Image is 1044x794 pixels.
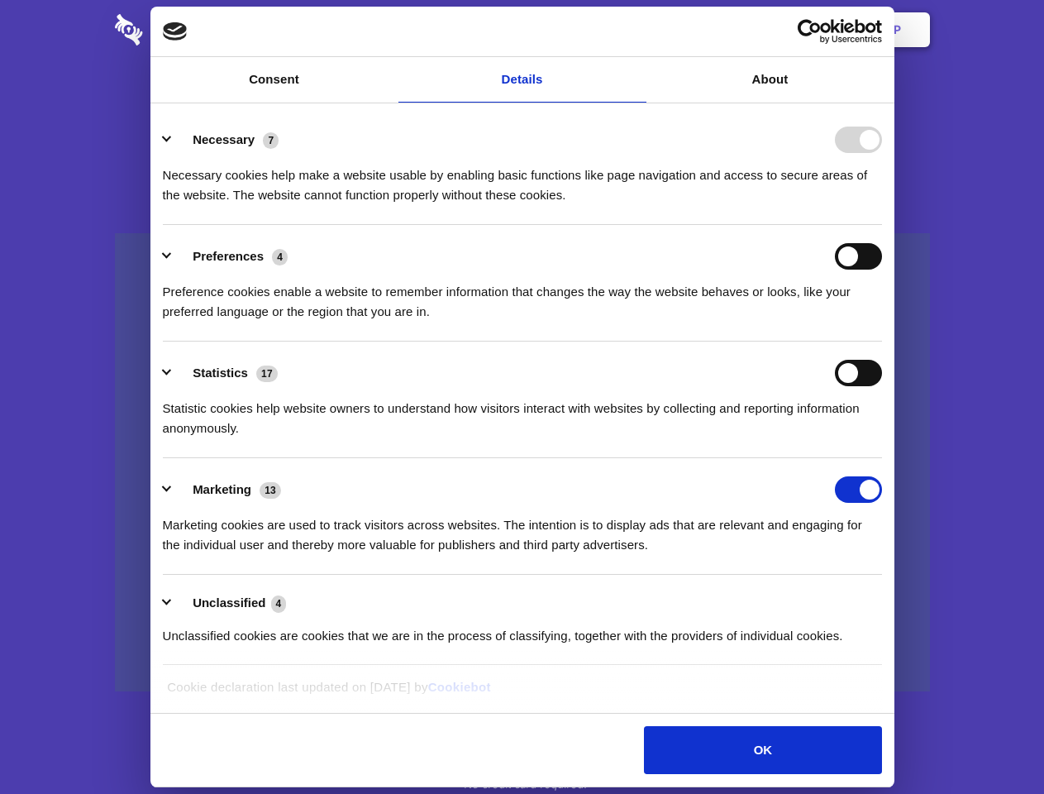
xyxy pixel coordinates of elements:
img: logo [163,22,188,41]
div: Statistic cookies help website owners to understand how visitors interact with websites by collec... [163,386,882,438]
a: Pricing [485,4,557,55]
a: Contact [670,4,746,55]
label: Necessary [193,132,255,146]
h1: Eliminate Slack Data Loss. [115,74,930,134]
span: 17 [256,366,278,382]
a: Consent [150,57,398,103]
div: Preference cookies enable a website to remember information that changes the way the website beha... [163,270,882,322]
div: Marketing cookies are used to track visitors across websites. The intention is to display ads tha... [163,503,882,555]
button: Preferences (4) [163,243,298,270]
span: 13 [260,482,281,499]
div: Cookie declaration last updated on [DATE] by [155,677,889,710]
button: Unclassified (4) [163,593,297,614]
a: Wistia video thumbnail [115,233,930,692]
iframe: Drift Widget Chat Controller [961,711,1024,774]
button: Statistics (17) [163,360,288,386]
label: Statistics [193,366,248,380]
a: About [646,57,894,103]
div: Unclassified cookies are cookies that we are in the process of classifying, together with the pro... [163,614,882,646]
label: Preferences [193,249,264,263]
a: Cookiebot [428,680,491,694]
h4: Auto-redaction of sensitive data, encrypted data sharing and self-destructing private chats. Shar... [115,151,930,205]
a: Details [398,57,646,103]
img: logo-wordmark-white-trans-d4663122ce5f474addd5e946df7df03e33cb6a1c49d2221995e7729f52c070b2.svg [115,14,256,45]
span: 4 [272,249,288,265]
a: Login [750,4,822,55]
span: 4 [271,595,287,612]
div: Necessary cookies help make a website usable by enabling basic functions like page navigation and... [163,153,882,205]
a: Usercentrics Cookiebot - opens in a new window [737,19,882,44]
button: OK [644,726,881,774]
button: Marketing (13) [163,476,292,503]
label: Marketing [193,482,251,496]
span: 7 [263,132,279,149]
button: Necessary (7) [163,127,289,153]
